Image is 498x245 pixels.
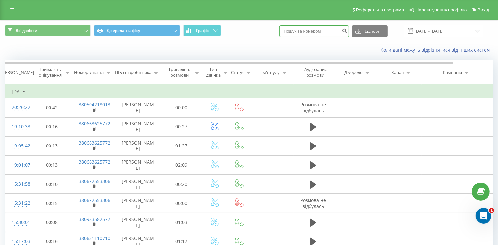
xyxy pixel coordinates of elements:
div: 19:05:42 [12,140,25,152]
a: 380663625772 [79,159,110,165]
td: 00:00 [161,194,202,213]
a: Коли дані можуть відрізнятися вiд інших систем [380,47,493,53]
a: 380663625772 [79,140,110,146]
td: [PERSON_NAME] [115,175,161,194]
div: 20:26:22 [12,101,25,114]
div: Статус [231,70,244,75]
td: [PERSON_NAME] [115,98,161,117]
div: 15:30:01 [12,216,25,229]
span: Розмова не відбулась [301,101,326,114]
div: 19:10:33 [12,121,25,133]
td: [PERSON_NAME] [115,213,161,232]
span: Розмова не відбулась [301,197,326,209]
td: 00:13 [31,136,72,155]
div: 19:01:07 [12,159,25,171]
div: Тривалість розмови [167,67,192,78]
input: Пошук за номером [279,25,349,37]
td: 00:00 [161,98,202,117]
td: 01:27 [161,136,202,155]
div: Кампанія [443,70,462,75]
td: 00:42 [31,98,72,117]
div: 15:31:22 [12,197,25,210]
div: Аудіозапис розмови [299,67,331,78]
td: 02:09 [161,155,202,174]
button: Графік [183,25,221,36]
td: [PERSON_NAME] [115,155,161,174]
span: Вихід [478,7,489,12]
iframe: Intercom live chat [476,208,491,224]
td: [PERSON_NAME] [115,136,161,155]
td: 00:13 [31,155,72,174]
td: 00:15 [31,194,72,213]
div: 15:31:58 [12,178,25,190]
td: 00:08 [31,213,72,232]
td: [PERSON_NAME] [115,194,161,213]
div: Тип дзвінка [206,67,221,78]
a: 380983582577 [79,216,110,222]
span: Реферальна програма [356,7,404,12]
button: Всі дзвінки [5,25,91,36]
span: Всі дзвінки [16,28,37,33]
a: 380672553306 [79,178,110,184]
div: Тривалість очікування [37,67,63,78]
td: 00:20 [161,175,202,194]
div: Канал [391,70,404,75]
td: 00:16 [31,117,72,136]
a: 380672553306 [79,197,110,203]
div: Ім'я пулу [261,70,280,75]
a: 380663625772 [79,121,110,127]
div: Джерело [344,70,363,75]
td: 00:27 [161,117,202,136]
a: 380504218013 [79,101,110,108]
div: [PERSON_NAME] [1,70,34,75]
span: Графік [196,28,209,33]
td: 00:10 [31,175,72,194]
a: 380631110710 [79,235,110,241]
div: Номер клієнта [74,70,104,75]
button: Джерела трафіку [94,25,180,36]
div: ПІБ співробітника [115,70,151,75]
span: 1 [489,208,494,213]
td: 01:03 [161,213,202,232]
span: Налаштування профілю [415,7,467,12]
button: Експорт [352,25,388,37]
td: [PERSON_NAME] [115,117,161,136]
